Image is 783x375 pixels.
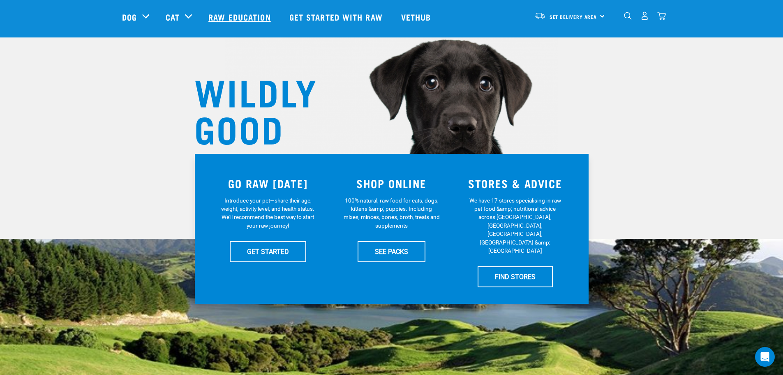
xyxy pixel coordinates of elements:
h1: WILDLY GOOD NUTRITION [194,72,359,183]
p: 100% natural, raw food for cats, dogs, kittens &amp; puppies. Including mixes, minces, bones, bro... [343,196,440,230]
div: Open Intercom Messenger [755,347,775,367]
a: Dog [122,11,137,23]
img: van-moving.png [534,12,545,19]
a: Cat [166,11,180,23]
h3: GO RAW [DATE] [211,177,325,190]
p: We have 17 stores specialising in raw pet food &amp; nutritional advice across [GEOGRAPHIC_DATA],... [467,196,564,255]
a: SEE PACKS [358,241,425,262]
a: GET STARTED [230,241,306,262]
h3: SHOP ONLINE [335,177,448,190]
img: user.png [640,12,649,20]
a: Raw Education [200,0,281,33]
p: Introduce your pet—share their age, weight, activity level, and health status. We'll recommend th... [219,196,316,230]
img: home-icon-1@2x.png [624,12,632,20]
a: Get started with Raw [281,0,393,33]
a: Vethub [393,0,441,33]
a: FIND STORES [478,266,553,287]
h3: STORES & ADVICE [458,177,572,190]
img: home-icon@2x.png [657,12,666,20]
span: Set Delivery Area [550,15,597,18]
